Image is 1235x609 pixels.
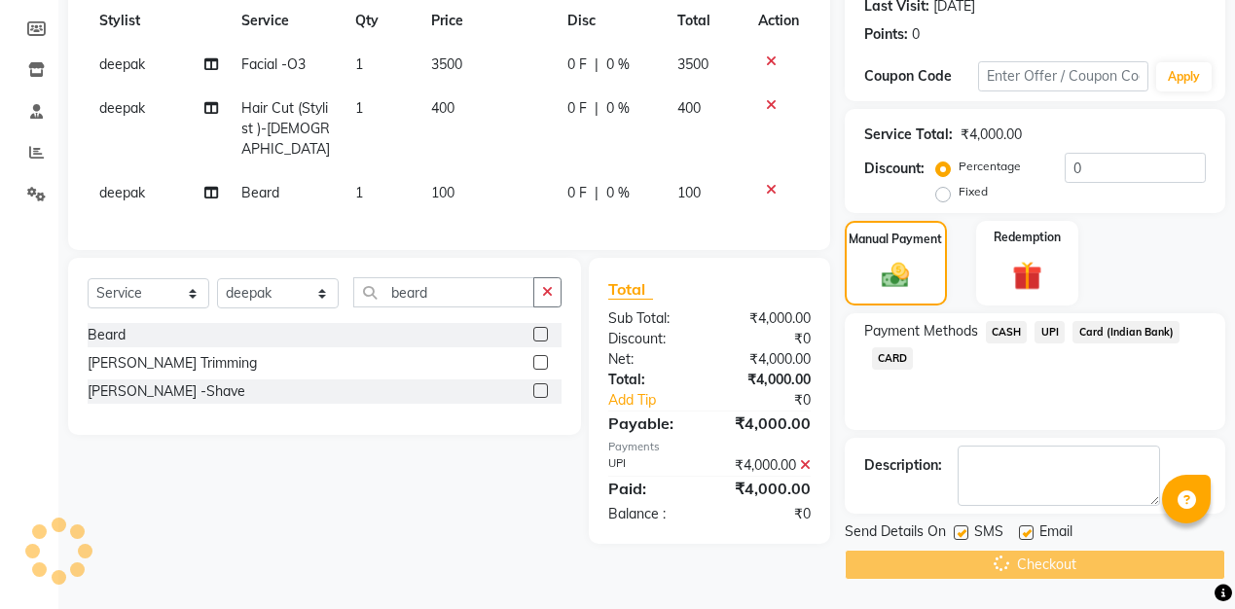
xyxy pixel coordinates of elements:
[594,455,709,476] div: UPI
[608,439,811,455] div: Payments
[241,99,330,158] span: Hair Cut (Stylist )-[DEMOGRAPHIC_DATA]
[99,55,145,73] span: deepak
[709,455,825,476] div: ₹4,000.00
[864,321,978,341] span: Payment Methods
[606,98,630,119] span: 0 %
[912,24,920,45] div: 0
[709,329,825,349] div: ₹0
[567,98,587,119] span: 0 F
[594,329,709,349] div: Discount:
[594,308,709,329] div: Sub Total:
[594,412,709,435] div: Payable:
[241,55,306,73] span: Facial -O3
[849,231,942,248] label: Manual Payment
[241,184,279,201] span: Beard
[606,183,630,203] span: 0 %
[677,99,701,117] span: 400
[355,99,363,117] span: 1
[594,477,709,500] div: Paid:
[864,455,942,476] div: Description:
[677,184,701,201] span: 100
[709,370,825,390] div: ₹4,000.00
[1003,258,1051,294] img: _gift.svg
[729,390,825,411] div: ₹0
[974,521,1003,546] span: SMS
[99,184,145,201] span: deepak
[608,279,653,300] span: Total
[1072,321,1180,343] span: Card (Indian Bank)
[709,349,825,370] div: ₹4,000.00
[606,54,630,75] span: 0 %
[355,55,363,73] span: 1
[595,54,599,75] span: |
[978,61,1149,91] input: Enter Offer / Coupon Code
[567,183,587,203] span: 0 F
[355,184,363,201] span: 1
[994,229,1061,246] label: Redemption
[872,347,914,370] span: CARD
[986,321,1028,343] span: CASH
[709,412,825,435] div: ₹4,000.00
[594,504,709,524] div: Balance :
[864,66,978,87] div: Coupon Code
[959,183,988,200] label: Fixed
[1156,62,1212,91] button: Apply
[709,308,825,329] div: ₹4,000.00
[864,159,925,179] div: Discount:
[567,54,587,75] span: 0 F
[99,99,145,117] span: deepak
[864,125,953,145] div: Service Total:
[709,504,825,524] div: ₹0
[431,99,454,117] span: 400
[88,381,245,402] div: [PERSON_NAME] -Shave
[864,24,908,45] div: Points:
[873,260,918,292] img: _cash.svg
[88,353,257,374] div: [PERSON_NAME] Trimming
[845,521,946,546] span: Send Details On
[353,277,534,307] input: Search or Scan
[431,55,462,73] span: 3500
[709,477,825,500] div: ₹4,000.00
[594,370,709,390] div: Total:
[959,158,1021,175] label: Percentage
[1035,321,1065,343] span: UPI
[431,184,454,201] span: 100
[677,55,708,73] span: 3500
[594,390,729,411] a: Add Tip
[1039,521,1072,546] span: Email
[88,325,126,345] div: Beard
[961,125,1022,145] div: ₹4,000.00
[595,98,599,119] span: |
[595,183,599,203] span: |
[594,349,709,370] div: Net:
